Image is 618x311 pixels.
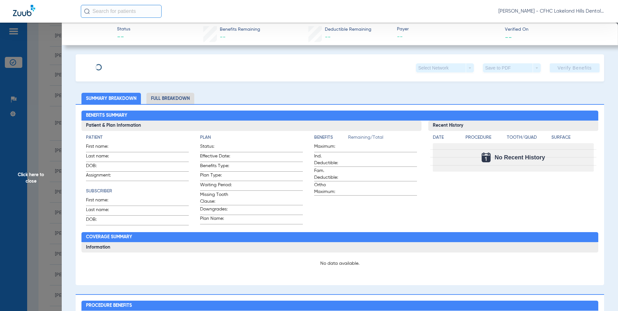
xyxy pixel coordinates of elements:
h2: Benefits Summary [81,111,599,121]
h4: Subscriber [86,188,189,195]
span: No Recent History [495,154,545,161]
h4: Patient [86,134,189,141]
span: -- [397,33,499,41]
span: Remaining/Total [348,134,417,143]
li: Full Breakdown [146,93,194,104]
img: Zuub Logo [13,5,35,16]
span: Benefits Type: [200,163,232,171]
span: Status: [200,143,232,152]
span: Downgrades: [200,206,232,215]
app-breakdown-title: Benefits [314,134,348,143]
h4: Tooth/Quad [507,134,549,141]
img: Search Icon [84,8,90,14]
span: DOB: [86,163,118,171]
h4: Date [433,134,460,141]
h4: Procedure [465,134,505,141]
span: Verified On [505,26,607,33]
span: First name: [86,197,118,206]
span: Missing Tooth Clause: [200,191,232,205]
span: Deductible Remaining [325,26,371,33]
span: Effective Date: [200,153,232,162]
img: Calendar [482,153,491,162]
p: No data available. [86,260,594,267]
h2: Coverage Summary [81,232,599,242]
span: -- [117,33,130,42]
span: Assignment: [86,172,118,181]
span: First name: [86,143,118,152]
h2: Procedure Benefits [81,301,599,311]
app-breakdown-title: Tooth/Quad [507,134,549,143]
h4: Benefits [314,134,348,141]
app-breakdown-title: Procedure [465,134,505,143]
iframe: Chat Widget [586,280,618,311]
h4: Plan [200,134,303,141]
app-breakdown-title: Surface [551,134,594,143]
li: Summary Breakdown [81,93,141,104]
span: -- [220,34,226,40]
span: Fam. Deductible: [314,167,346,181]
span: Plan Name: [200,215,232,224]
span: Maximum: [314,143,346,152]
h3: Information [81,242,599,252]
span: Last name: [86,207,118,215]
span: Ortho Maximum: [314,182,346,195]
span: Status [117,26,130,33]
span: DOB: [86,216,118,225]
span: Waiting Period: [200,182,232,190]
app-breakdown-title: Date [433,134,460,143]
span: -- [505,34,512,40]
span: [PERSON_NAME] - CFHC Lakeland Hills Dental [498,8,605,15]
h3: Patient & Plan Information [81,121,422,131]
span: Plan Type: [200,172,232,181]
span: -- [325,34,331,40]
h3: Recent History [428,121,598,131]
span: Benefits Remaining [220,26,260,33]
span: Last name: [86,153,118,162]
input: Search for patients [81,5,162,18]
h4: Surface [551,134,594,141]
span: Payer [397,26,499,33]
span: Ind. Deductible: [314,153,346,166]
